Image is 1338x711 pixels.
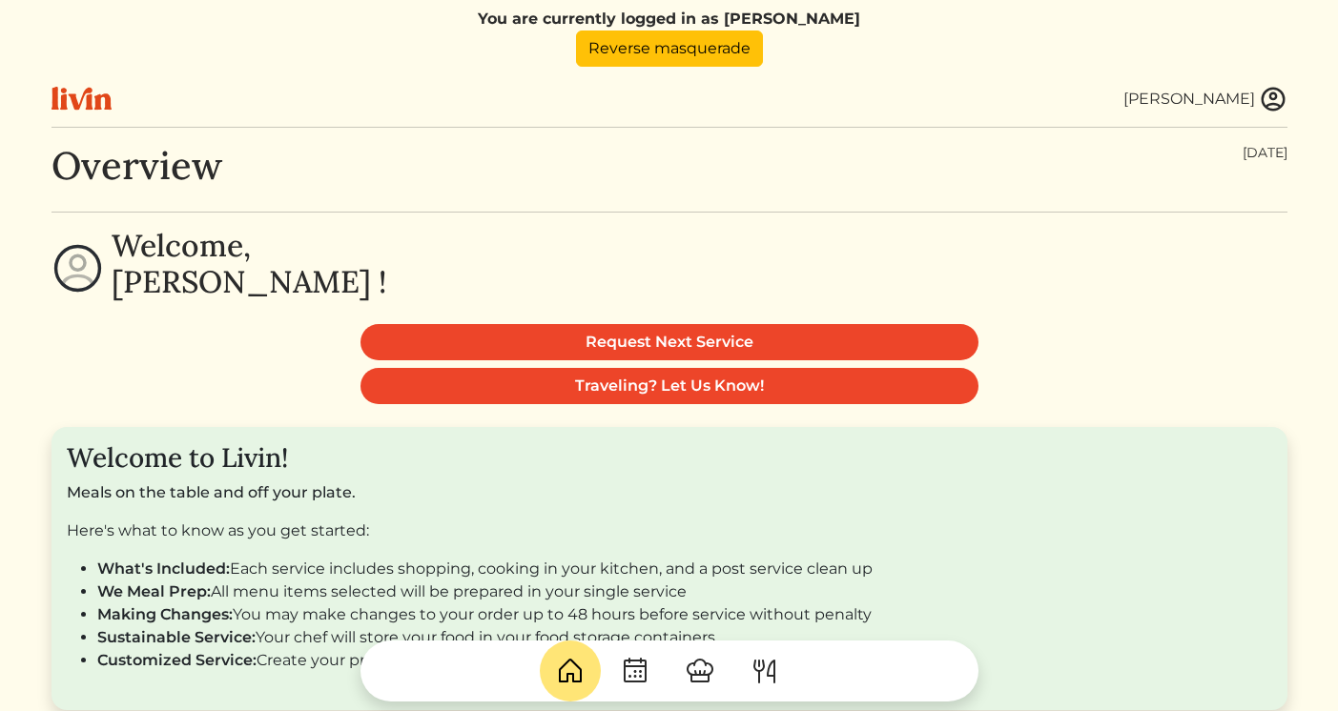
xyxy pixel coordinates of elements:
a: Traveling? Let Us Know! [360,368,978,404]
h2: Welcome, [PERSON_NAME] ! [112,228,386,301]
div: [DATE] [1243,143,1287,163]
li: You may make changes to your order up to 48 hours before service without penalty [97,603,1272,626]
h1: Overview [51,143,222,189]
span: We Meal Prep: [97,582,211,600]
li: Each service includes shopping, cooking in your kitchen, and a post service clean up [97,558,1272,580]
p: Meals on the table and off your plate. [67,481,1272,504]
h3: Welcome to Livin! [67,442,1272,475]
li: All menu items selected will be prepared in your single service [97,580,1272,603]
a: Reverse masquerade [576,30,763,67]
div: [PERSON_NAME] [1123,88,1255,111]
img: profile-circle-6dcd711754eaac681cb4e5fa6e5947ecf152da99a3a386d1f417117c42b37ef2.svg [51,242,104,295]
img: ForkKnife-55491504ffdb50bab0c1e09e7649658475375261d09fd45db06cec23bce548bf.svg [750,656,780,686]
a: Request Next Service [360,324,978,360]
img: House-9bf13187bcbb5817f509fe5e7408150f90897510c4275e13d0d5fca38e0b5951.svg [555,656,586,686]
img: CalendarDots-5bcf9d9080389f2a281d69619e1c85352834be518fbc73d9501aef674afc0d57.svg [620,656,650,686]
img: livin-logo-a0d97d1a881af30f6274990eb6222085a2533c92bbd1e4f22c21b4f0d0e3210c.svg [51,87,112,111]
img: ChefHat-a374fb509e4f37eb0702ca99f5f64f3b6956810f32a249b33092029f8484b388.svg [685,656,715,686]
span: What's Included: [97,559,230,578]
p: Here's what to know as you get started: [67,519,1272,542]
span: Making Changes: [97,605,233,623]
img: user_account-e6e16d2ec92f44fc35f99ef0dc9cddf60790bfa021a6ecb1c896eb5d2907b31c.svg [1259,85,1287,113]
